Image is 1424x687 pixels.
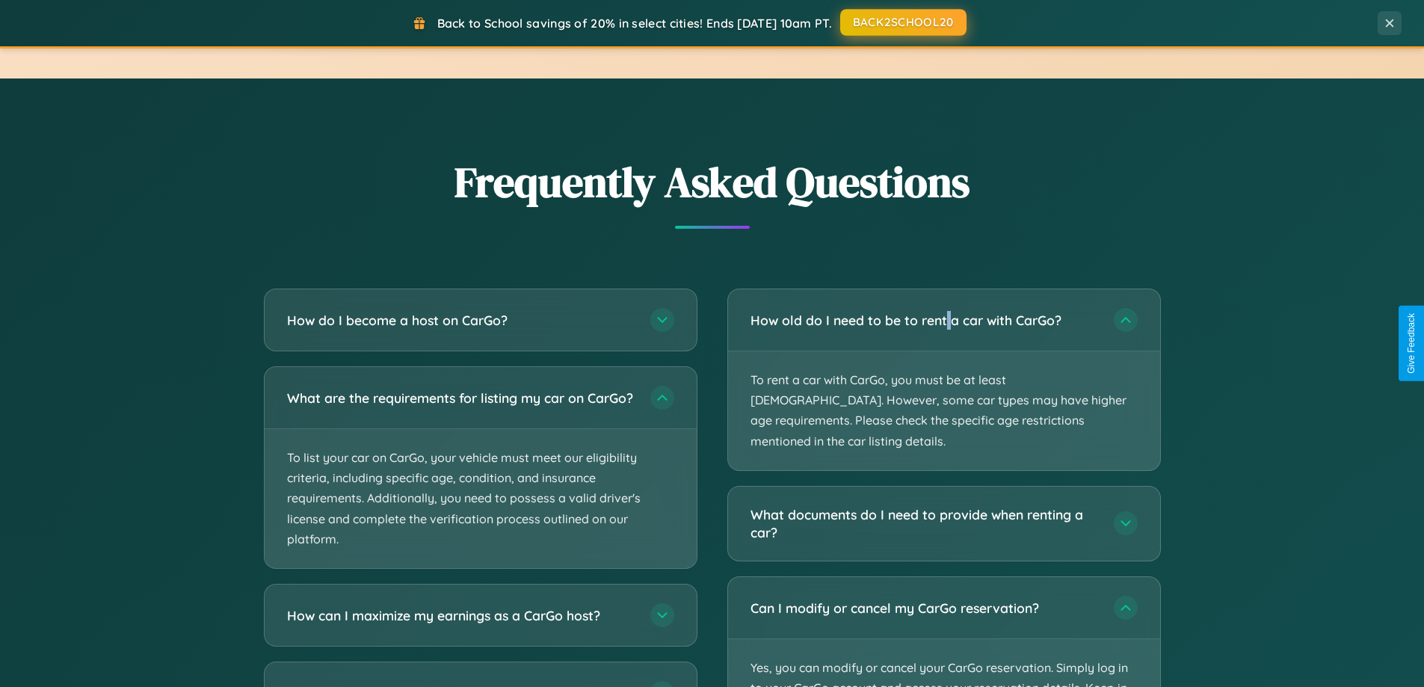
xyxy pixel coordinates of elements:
[750,505,1099,542] h3: What documents do I need to provide when renting a car?
[287,606,635,625] h3: How can I maximize my earnings as a CarGo host?
[728,351,1160,470] p: To rent a car with CarGo, you must be at least [DEMOGRAPHIC_DATA]. However, some car types may ha...
[840,9,967,36] button: BACK2SCHOOL20
[265,429,697,568] p: To list your car on CarGo, your vehicle must meet our eligibility criteria, including specific ag...
[750,599,1099,617] h3: Can I modify or cancel my CarGo reservation?
[1406,313,1417,374] div: Give Feedback
[287,311,635,330] h3: How do I become a host on CarGo?
[264,153,1161,211] h2: Frequently Asked Questions
[750,311,1099,330] h3: How old do I need to be to rent a car with CarGo?
[287,389,635,407] h3: What are the requirements for listing my car on CarGo?
[437,16,832,31] span: Back to School savings of 20% in select cities! Ends [DATE] 10am PT.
